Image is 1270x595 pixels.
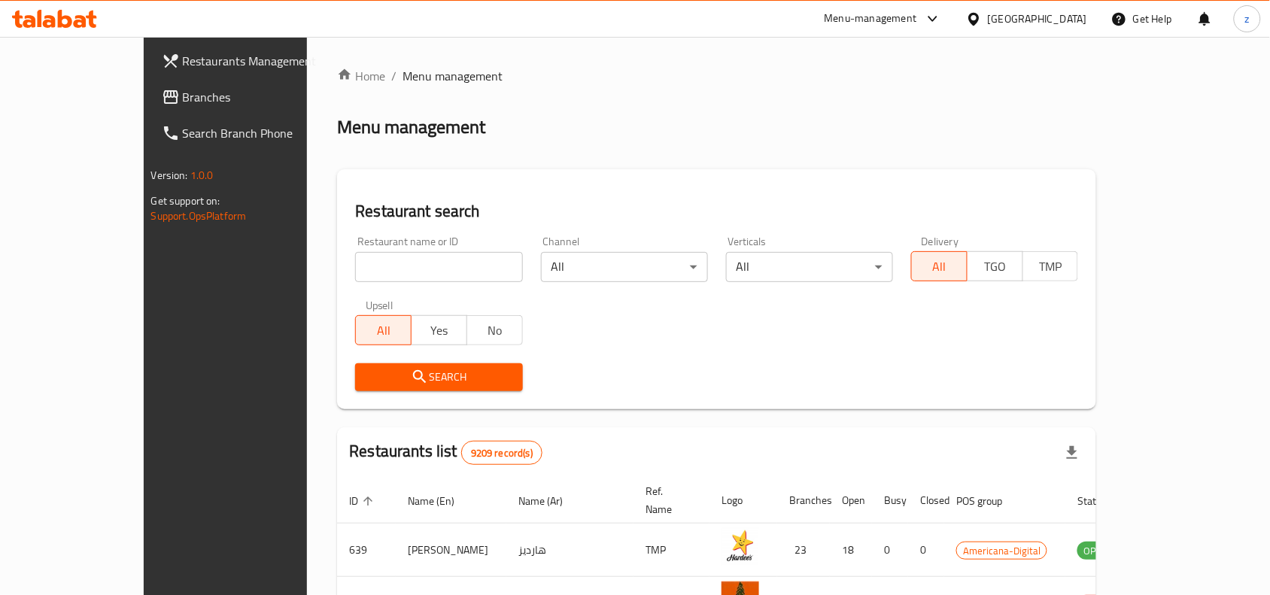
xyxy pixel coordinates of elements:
span: Search [367,368,510,387]
div: All [726,252,893,282]
span: Branches [183,88,344,106]
span: OPEN [1077,542,1114,560]
button: TMP [1022,251,1079,281]
span: All [362,320,406,342]
span: 1.0.0 [190,165,214,185]
span: Americana-Digital [957,542,1047,560]
span: Status [1077,492,1126,510]
div: Menu-management [825,10,917,28]
label: Upsell [366,300,393,311]
span: Get support on: [151,191,220,211]
h2: Restaurant search [355,200,1078,223]
td: TMP [633,524,709,577]
h2: Restaurants list [349,440,542,465]
label: Delivery [922,236,959,247]
span: Search Branch Phone [183,124,344,142]
span: TGO [974,256,1017,278]
td: 639 [337,524,396,577]
button: No [466,315,523,345]
td: 0 [872,524,908,577]
td: 18 [830,524,872,577]
button: TGO [967,251,1023,281]
a: Branches [150,79,356,115]
li: / [391,67,396,85]
img: Hardee's [722,528,759,566]
a: Search Branch Phone [150,115,356,151]
span: 9209 record(s) [462,446,542,460]
span: No [473,320,517,342]
span: Name (En) [408,492,474,510]
span: Restaurants Management [183,52,344,70]
span: Name (Ar) [518,492,582,510]
span: Yes [418,320,461,342]
button: Search [355,363,522,391]
th: Branches [777,478,830,524]
div: All [541,252,708,282]
th: Logo [709,478,777,524]
nav: breadcrumb [337,67,1096,85]
span: All [918,256,962,278]
button: Yes [411,315,467,345]
button: All [355,315,412,345]
h2: Menu management [337,115,485,139]
span: Menu management [403,67,503,85]
span: Ref. Name [646,482,691,518]
a: Home [337,67,385,85]
a: Restaurants Management [150,43,356,79]
div: Export file [1054,435,1090,471]
span: z [1245,11,1250,27]
td: [PERSON_NAME] [396,524,506,577]
a: Support.OpsPlatform [151,206,247,226]
th: Open [830,478,872,524]
th: Busy [872,478,908,524]
div: Total records count [461,441,542,465]
span: Version: [151,165,188,185]
span: TMP [1029,256,1073,278]
td: 23 [777,524,830,577]
button: All [911,251,968,281]
td: 0 [908,524,944,577]
span: ID [349,492,378,510]
span: POS group [956,492,1022,510]
th: Closed [908,478,944,524]
div: [GEOGRAPHIC_DATA] [988,11,1087,27]
td: هارديز [506,524,633,577]
input: Search for restaurant name or ID.. [355,252,522,282]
